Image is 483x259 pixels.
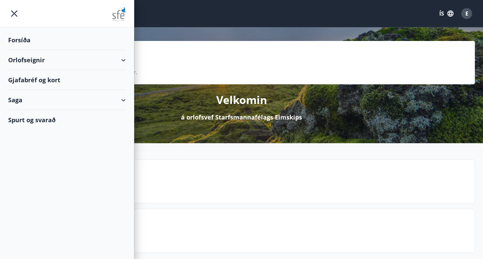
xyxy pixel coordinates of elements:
img: union_logo [112,7,126,21]
div: Orlofseignir [8,50,126,70]
p: Velkomin [216,92,267,107]
p: á orlofsvef Starfsmannafélags Eimskips [181,113,302,122]
button: menu [8,7,20,20]
p: Næstu helgi [58,177,469,188]
p: Spurt og svarað [58,226,469,238]
div: Spurt og svarað [8,110,126,130]
div: Saga [8,90,126,110]
div: Gjafabréf og kort [8,70,126,90]
div: Forsíða [8,30,126,50]
button: ÍS [436,7,457,20]
button: E [459,5,475,22]
span: E [465,10,468,17]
